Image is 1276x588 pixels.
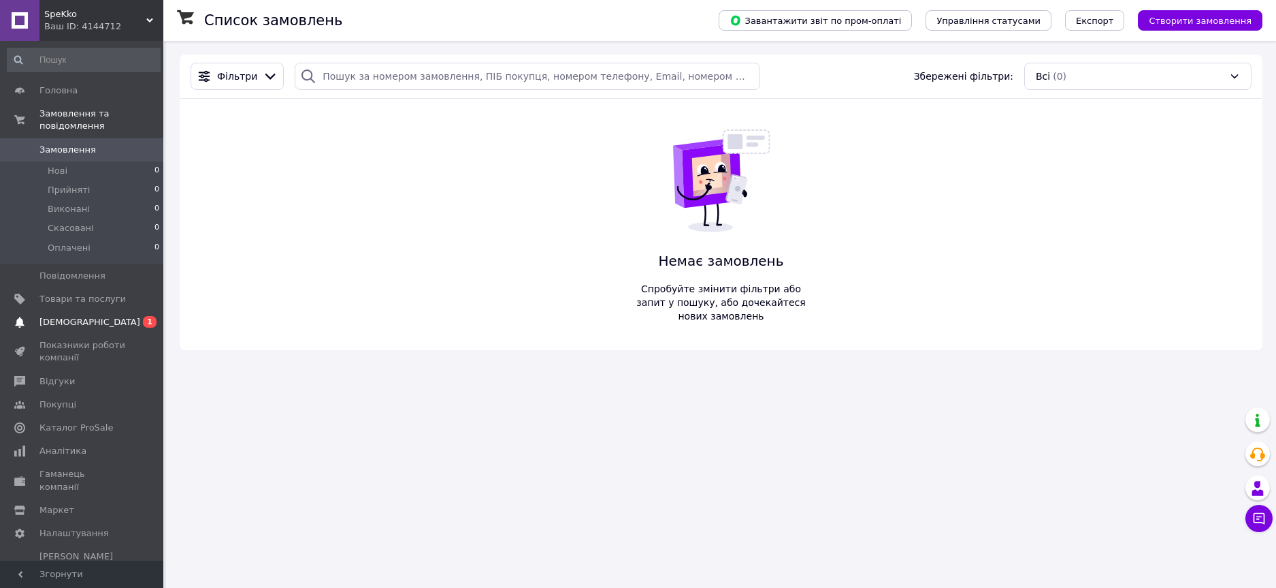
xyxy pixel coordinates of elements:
[39,399,76,411] span: Покупці
[632,282,811,323] span: Спробуйте змінити фільтри або запит у пошуку, або дочекайтеся нових замовлень
[39,108,163,132] span: Замовлення та повідомлення
[44,20,163,33] div: Ваш ID: 4144712
[48,165,67,177] span: Нові
[39,504,74,516] span: Маркет
[39,445,86,457] span: Аналітика
[1149,16,1252,26] span: Створити замовлення
[1245,505,1273,532] button: Чат з покупцем
[7,48,161,72] input: Пошук
[914,69,1013,83] span: Збережені фільтри:
[719,10,912,31] button: Завантажити звіт по пром-оплаті
[48,222,94,234] span: Скасовані
[217,69,257,83] span: Фільтри
[39,375,75,388] span: Відгуки
[730,14,901,27] span: Завантажити звіт по пром-оплаті
[936,16,1041,26] span: Управління статусами
[1124,14,1262,25] a: Створити замовлення
[632,251,811,271] span: Немає замовлень
[39,339,126,364] span: Показники роботи компанії
[39,270,105,282] span: Повідомлення
[44,8,146,20] span: SpeKko
[143,316,157,328] span: 1
[39,527,109,540] span: Налаштування
[154,203,159,215] span: 0
[39,468,126,493] span: Гаманець компанії
[39,84,78,97] span: Головна
[1053,71,1066,82] span: (0)
[48,203,90,215] span: Виконані
[154,242,159,254] span: 0
[48,184,90,196] span: Прийняті
[154,184,159,196] span: 0
[154,165,159,177] span: 0
[39,551,126,588] span: [PERSON_NAME] та рахунки
[1138,10,1262,31] button: Створити замовлення
[295,63,760,90] input: Пошук за номером замовлення, ПІБ покупця, номером телефону, Email, номером накладної
[1036,69,1050,83] span: Всі
[48,242,91,254] span: Оплачені
[926,10,1051,31] button: Управління статусами
[1076,16,1114,26] span: Експорт
[39,422,113,434] span: Каталог ProSale
[39,144,96,156] span: Замовлення
[204,12,342,29] h1: Список замовлень
[39,316,140,328] span: [DEMOGRAPHIC_DATA]
[154,222,159,234] span: 0
[1065,10,1125,31] button: Експорт
[39,293,126,305] span: Товари та послуги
